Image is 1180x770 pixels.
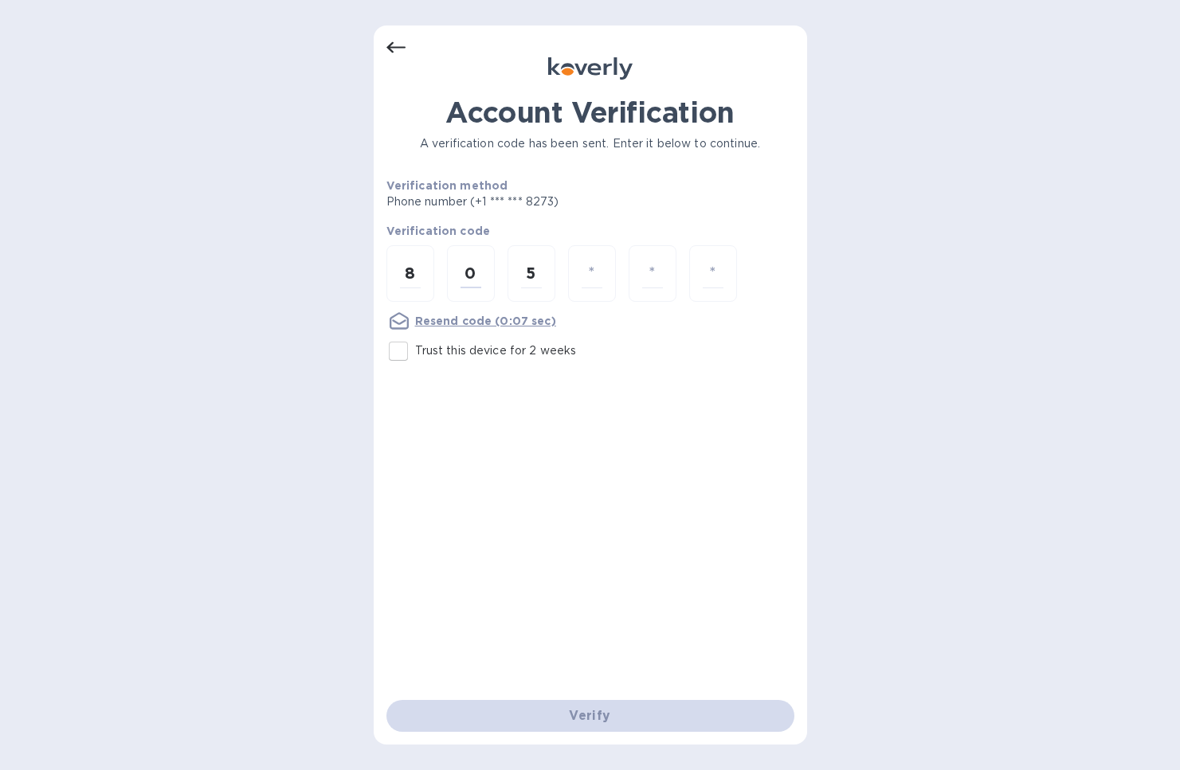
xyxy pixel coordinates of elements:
[415,315,556,327] u: Resend code (0:07 sec)
[386,179,508,192] b: Verification method
[386,135,794,152] p: A verification code has been sent. Enter it below to continue.
[415,342,577,359] p: Trust this device for 2 weeks
[386,223,794,239] p: Verification code
[386,96,794,129] h1: Account Verification
[386,193,681,210] p: Phone number (+1 *** *** 8273)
